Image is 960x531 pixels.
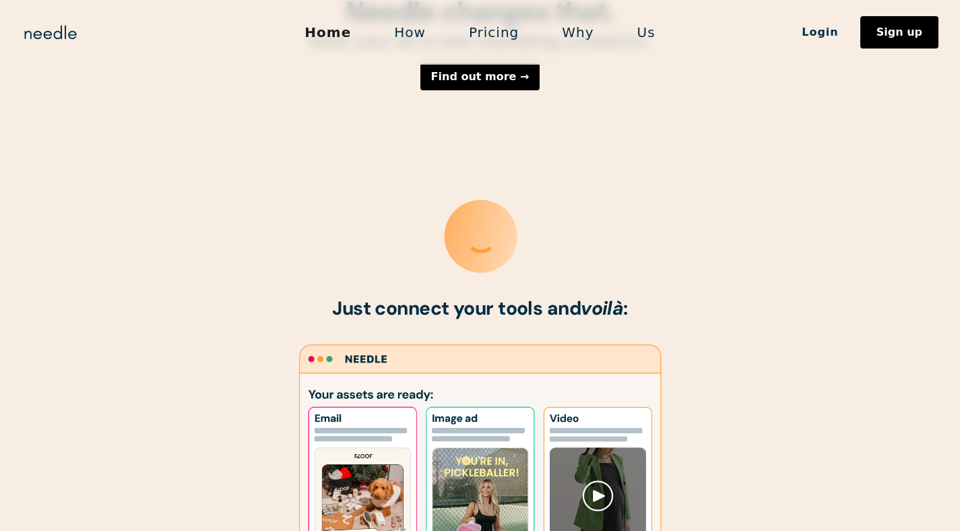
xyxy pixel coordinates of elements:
[780,21,860,44] a: Login
[540,18,615,46] a: Why
[420,63,540,90] a: Find out more →
[876,27,922,38] div: Sign up
[373,18,447,46] a: How
[431,71,530,82] div: Find out more →
[332,296,628,321] strong: Just connect your tools and :
[581,296,623,321] em: voilà
[860,16,938,49] a: Sign up
[616,18,677,46] a: Us
[283,18,373,46] a: Home
[447,18,540,46] a: Pricing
